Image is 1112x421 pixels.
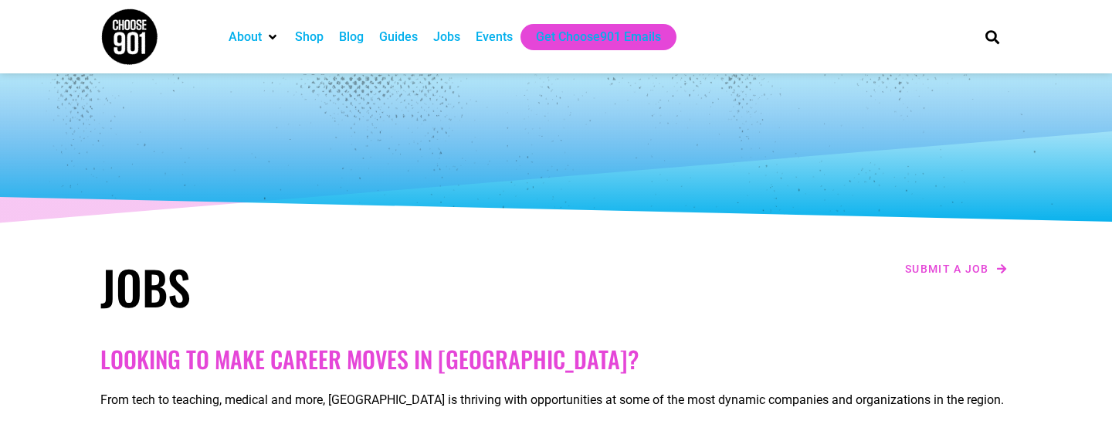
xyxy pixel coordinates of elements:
[221,24,287,50] div: About
[379,28,418,46] a: Guides
[980,24,1005,49] div: Search
[295,28,324,46] a: Shop
[100,345,1012,373] h2: Looking to make career moves in [GEOGRAPHIC_DATA]?
[433,28,460,46] a: Jobs
[221,24,959,50] nav: Main nav
[339,28,364,46] a: Blog
[229,28,262,46] a: About
[100,259,548,314] h1: Jobs
[536,28,661,46] a: Get Choose901 Emails
[100,391,1012,409] p: From tech to teaching, medical and more, [GEOGRAPHIC_DATA] is thriving with opportunities at some...
[476,28,513,46] a: Events
[900,259,1012,279] a: Submit a job
[905,263,989,274] span: Submit a job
